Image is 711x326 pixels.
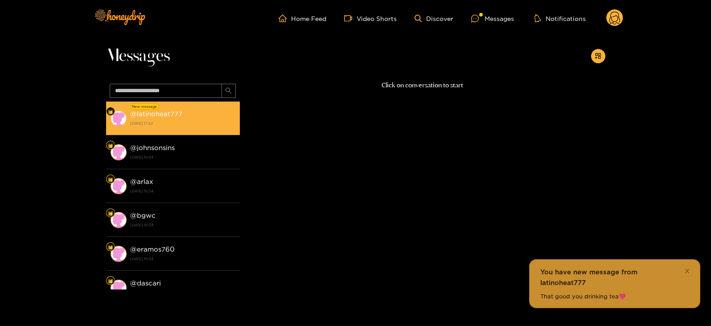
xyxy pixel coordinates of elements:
[540,292,689,301] div: That good you drinking tea💗
[532,14,588,23] button: Notifications
[415,15,453,22] a: Discover
[130,110,182,118] strong: @ latinoheat777
[131,103,159,110] div: New message
[130,119,235,127] strong: [DATE] 17:53
[130,289,235,297] strong: [DATE] 10:54
[108,177,113,182] img: Fan Level
[130,153,235,161] strong: [DATE] 10:54
[130,212,156,219] strong: @ bgwc
[111,144,127,160] img: conversation
[111,178,127,194] img: conversation
[344,14,357,22] span: video-camera
[471,13,514,24] div: Messages
[108,143,113,148] img: Fan Level
[130,221,235,229] strong: [DATE] 10:54
[130,144,175,151] strong: @ johnsonsins
[222,84,236,98] button: search
[108,211,113,216] img: Fan Level
[111,110,127,126] img: conversation
[130,255,235,263] strong: [DATE] 10:54
[130,187,235,195] strong: [DATE] 10:54
[279,14,326,22] a: Home Feed
[344,14,397,22] a: Video Shorts
[684,268,690,274] span: close
[108,109,113,114] img: Fan Level
[595,53,601,60] span: appstore-add
[108,244,113,250] img: Fan Level
[225,87,232,95] span: search
[111,280,127,296] img: conversation
[111,212,127,228] img: conversation
[130,178,153,185] strong: @ arlax
[111,246,127,262] img: conversation
[240,80,605,90] p: Click on conversation to start
[540,267,689,288] div: You have new message from latinoheat777
[108,278,113,284] img: Fan Level
[130,245,175,253] strong: @ eramos760
[591,49,605,63] button: appstore-add
[106,45,170,67] span: Messages
[279,14,291,22] span: home
[130,279,161,287] strong: @ dascari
